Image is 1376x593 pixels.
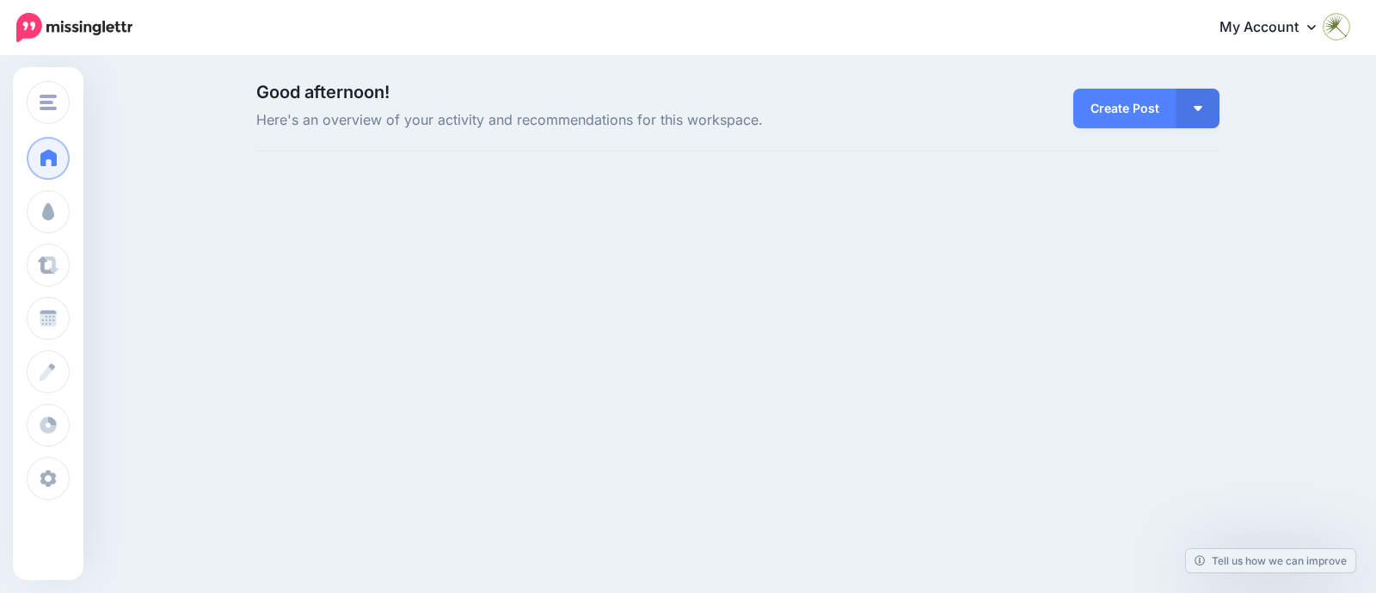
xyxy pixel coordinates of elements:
[256,109,890,132] span: Here's an overview of your activity and recommendations for this workspace.
[40,95,57,110] img: menu.png
[16,13,132,42] img: Missinglettr
[1194,106,1202,111] img: arrow-down-white.png
[1202,7,1350,49] a: My Account
[256,82,390,102] span: Good afternoon!
[1073,89,1176,128] a: Create Post
[1186,549,1355,572] a: Tell us how we can improve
